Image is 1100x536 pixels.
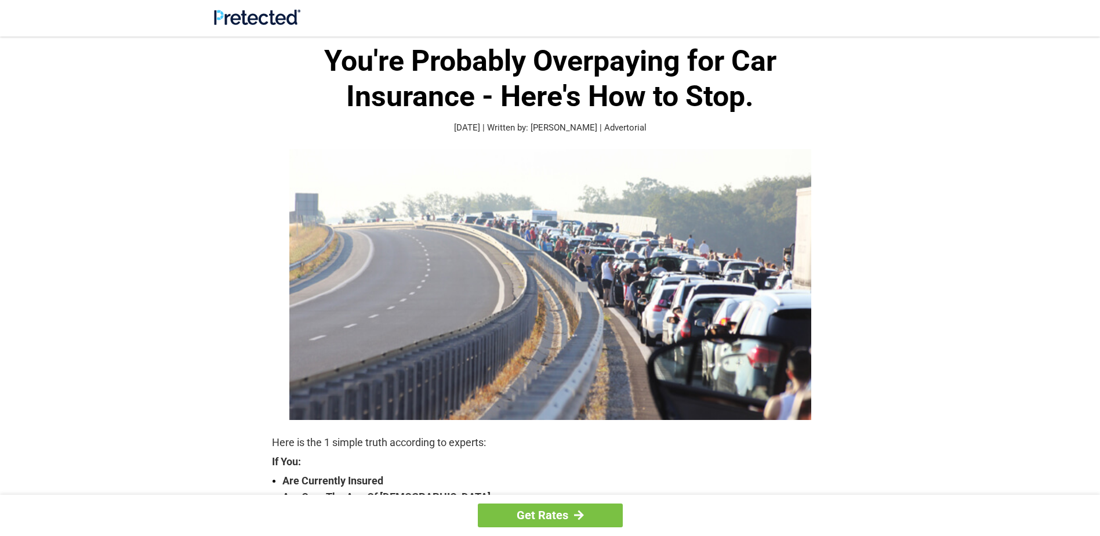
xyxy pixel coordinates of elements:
[272,457,829,467] strong: If You:
[272,44,829,114] h1: You're Probably Overpaying for Car Insurance - Here's How to Stop.
[272,434,829,451] p: Here is the 1 simple truth according to experts:
[282,489,829,505] strong: Are Over The Age Of [DEMOGRAPHIC_DATA]
[282,473,829,489] strong: Are Currently Insured
[272,121,829,135] p: [DATE] | Written by: [PERSON_NAME] | Advertorial
[478,504,623,527] a: Get Rates
[214,9,300,25] img: Site Logo
[214,16,300,27] a: Site Logo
